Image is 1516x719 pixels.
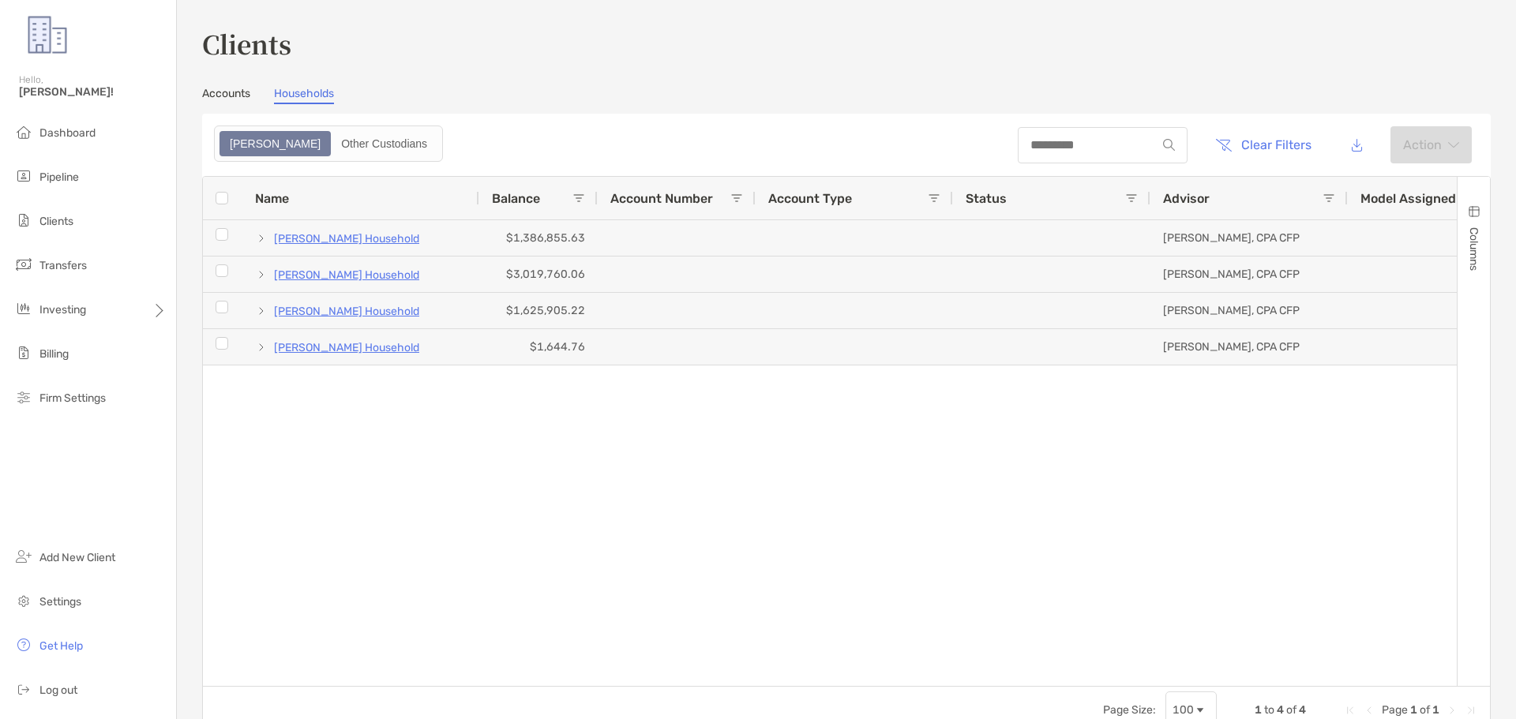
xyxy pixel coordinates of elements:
div: 100 [1173,703,1194,717]
div: Page Size: [1103,703,1156,717]
div: segmented control [214,125,443,162]
span: Firm Settings [39,391,106,405]
div: $1,386,855.63 [479,220,598,256]
span: Dashboard [39,126,96,140]
button: Actionarrow [1390,126,1472,163]
span: 1 [1255,703,1262,717]
span: 1 [1432,703,1439,717]
span: Billing [39,347,69,361]
div: [PERSON_NAME], CPA CFP [1150,257,1348,292]
img: pipeline icon [14,167,33,185]
span: Balance [492,191,540,206]
span: of [1420,703,1430,717]
span: Pipeline [39,170,79,184]
span: Log out [39,683,77,697]
span: Investing [39,303,86,316]
span: Get Help [39,639,83,653]
a: [PERSON_NAME] Household [274,338,419,358]
img: settings icon [14,591,33,610]
span: Clients [39,215,73,228]
img: billing icon [14,343,33,362]
span: Page [1382,703,1408,717]
div: Previous Page [1363,704,1375,717]
button: Clear Filters [1203,128,1323,163]
div: [PERSON_NAME], CPA CFP [1150,293,1348,328]
img: transfers icon [14,255,33,274]
span: 1 [1410,703,1417,717]
div: $1,644.76 [479,329,598,365]
img: firm-settings icon [14,388,33,406]
a: Accounts [202,87,250,104]
img: clients icon [14,211,33,230]
a: [PERSON_NAME] Household [274,229,419,249]
span: of [1286,703,1296,717]
div: [PERSON_NAME], CPA CFP [1150,220,1348,256]
a: [PERSON_NAME] Household [274,301,419,321]
img: add_new_client icon [14,547,33,566]
span: [PERSON_NAME]! [19,85,167,99]
div: [PERSON_NAME], CPA CFP [1150,329,1348,365]
img: logout icon [14,680,33,698]
span: Account Number [610,191,713,206]
a: [PERSON_NAME] Household [274,265,419,285]
div: $3,019,760.06 [479,257,598,292]
span: Status [966,191,1007,206]
span: Columns [1467,227,1480,271]
span: Account Type [768,191,852,206]
div: Other Custodians [332,133,436,155]
span: 4 [1299,703,1306,717]
div: Zoe [221,133,329,155]
img: investing icon [14,299,33,318]
span: Add New Client [39,551,115,564]
span: Advisor [1163,191,1210,206]
span: Model Assigned [1360,191,1456,206]
div: Last Page [1465,704,1477,717]
span: 4 [1277,703,1284,717]
img: Zoe Logo [19,6,76,63]
img: arrow [1448,141,1459,149]
div: Next Page [1446,704,1458,717]
span: Transfers [39,259,87,272]
img: get-help icon [14,635,33,654]
h3: Clients [202,25,1491,62]
div: First Page [1344,704,1357,717]
span: Name [255,191,289,206]
span: Settings [39,595,81,609]
a: Households [274,87,334,104]
img: input icon [1163,139,1175,151]
img: dashboard icon [14,122,33,141]
span: to [1264,703,1274,717]
div: $1,625,905.22 [479,293,598,328]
